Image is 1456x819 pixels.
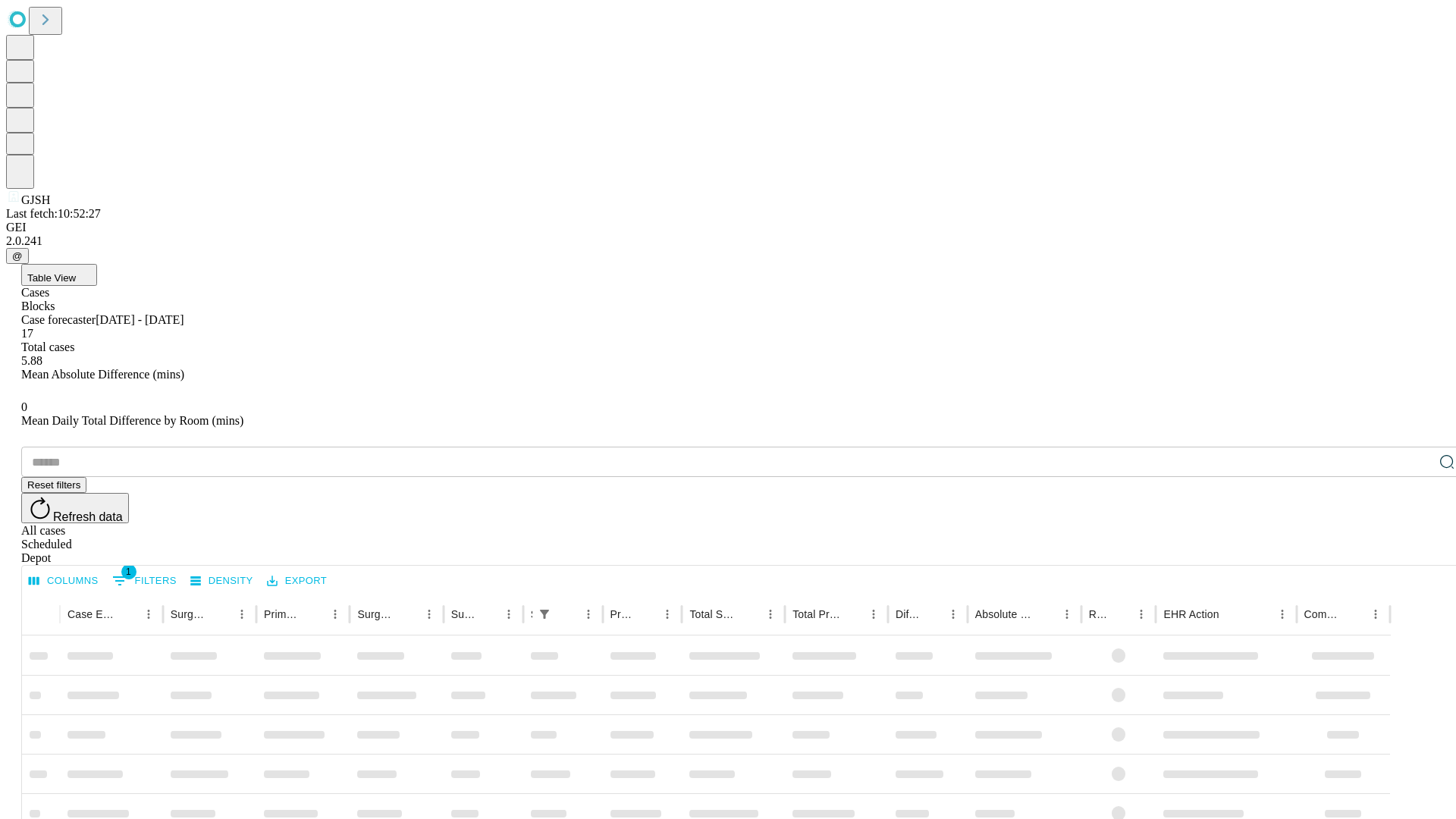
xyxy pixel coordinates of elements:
span: Mean Daily Total Difference by Room (mins) [21,414,243,427]
button: Menu [1056,604,1078,625]
button: Sort [1035,604,1056,625]
button: Sort [477,604,498,625]
button: Density [187,570,257,593]
span: @ [12,250,23,262]
button: Menu [325,604,346,625]
button: Sort [117,604,138,625]
div: Surgery Name [357,608,395,620]
div: EHR Action [1163,608,1219,620]
span: Mean Absolute Difference (mins) [21,368,184,381]
button: Refresh data [21,493,129,523]
button: @ [6,248,29,264]
button: Sort [635,604,657,625]
button: Menu [760,604,781,625]
div: Absolute Difference [975,608,1034,620]
button: Sort [303,604,325,625]
div: 1 active filter [534,604,555,625]
div: Resolved in EHR [1089,608,1109,620]
span: 0 [21,400,27,413]
button: Sort [557,604,578,625]
span: GJSH [21,193,50,206]
button: Sort [1109,604,1131,625]
button: Show filters [108,569,180,593]
button: Export [263,570,331,593]
button: Sort [397,604,419,625]
div: Difference [896,608,920,620]
button: Sort [739,604,760,625]
button: Select columns [25,570,102,593]
button: Sort [210,604,231,625]
div: Comments [1304,608,1342,620]
div: Predicted In Room Duration [610,608,635,620]
div: Total Scheduled Duration [689,608,737,620]
span: Reset filters [27,479,80,491]
button: Menu [1131,604,1152,625]
span: Refresh data [53,510,123,523]
span: 5.88 [21,354,42,367]
button: Sort [1344,604,1365,625]
span: Case forecaster [21,313,96,326]
button: Sort [921,604,943,625]
button: Menu [578,604,599,625]
button: Sort [842,604,863,625]
button: Show filters [534,604,555,625]
span: 17 [21,327,33,340]
button: Menu [1365,604,1386,625]
div: Primary Service [264,608,302,620]
button: Menu [863,604,884,625]
button: Menu [419,604,440,625]
button: Menu [657,604,678,625]
button: Reset filters [21,477,86,493]
span: [DATE] - [DATE] [96,313,184,326]
span: 1 [121,564,136,579]
button: Menu [498,604,519,625]
div: Surgeon Name [171,608,209,620]
span: Total cases [21,340,74,353]
button: Menu [138,604,159,625]
div: GEI [6,221,1450,234]
div: Scheduled In Room Duration [531,608,532,620]
div: Surgery Date [451,608,475,620]
span: Last fetch: 10:52:27 [6,207,101,220]
button: Menu [943,604,964,625]
div: Total Predicted Duration [792,608,840,620]
button: Menu [1272,604,1293,625]
div: Case Epic Id [67,608,115,620]
button: Menu [231,604,253,625]
div: 2.0.241 [6,234,1450,248]
button: Sort [1221,604,1242,625]
button: Table View [21,264,97,286]
span: Table View [27,272,76,284]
